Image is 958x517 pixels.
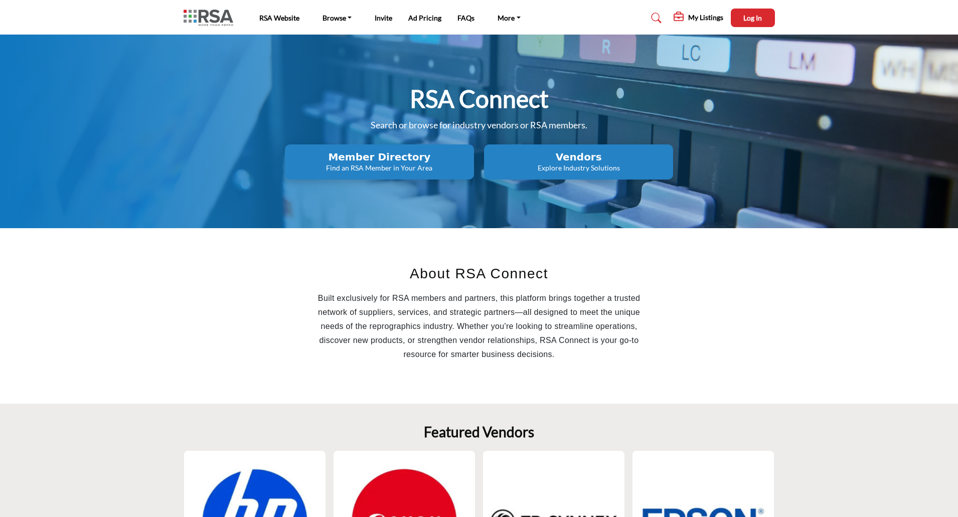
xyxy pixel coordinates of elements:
button: Log In [731,9,775,27]
button: Member Directory Find an RSA Member in Your Area [285,144,474,180]
a: Invite [375,14,392,22]
p: Built exclusively for RSA members and partners, this platform brings together a trusted network o... [306,291,652,362]
span: Search or browse for industry vendors or RSA members. [371,119,587,130]
a: Browse [315,11,359,25]
p: Find an RSA Member in Your Area [288,163,471,173]
a: RSA Website [259,14,299,22]
img: Site Logo [184,10,238,26]
button: Vendors Explore Industry Solutions [484,144,673,180]
a: FAQs [457,14,474,22]
a: More [491,11,528,25]
span: Log In [743,14,762,22]
div: My Listings [674,12,723,24]
h2: Vendors [487,151,670,163]
h2: About RSA Connect [306,263,652,284]
h2: Featured Vendors [424,424,534,441]
h2: Member Directory [288,151,471,163]
a: Search [642,10,668,26]
h1: RSA Connect [410,83,549,114]
p: Explore Industry Solutions [487,163,670,173]
a: Ad Pricing [408,14,441,22]
h5: My Listings [688,13,723,22]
